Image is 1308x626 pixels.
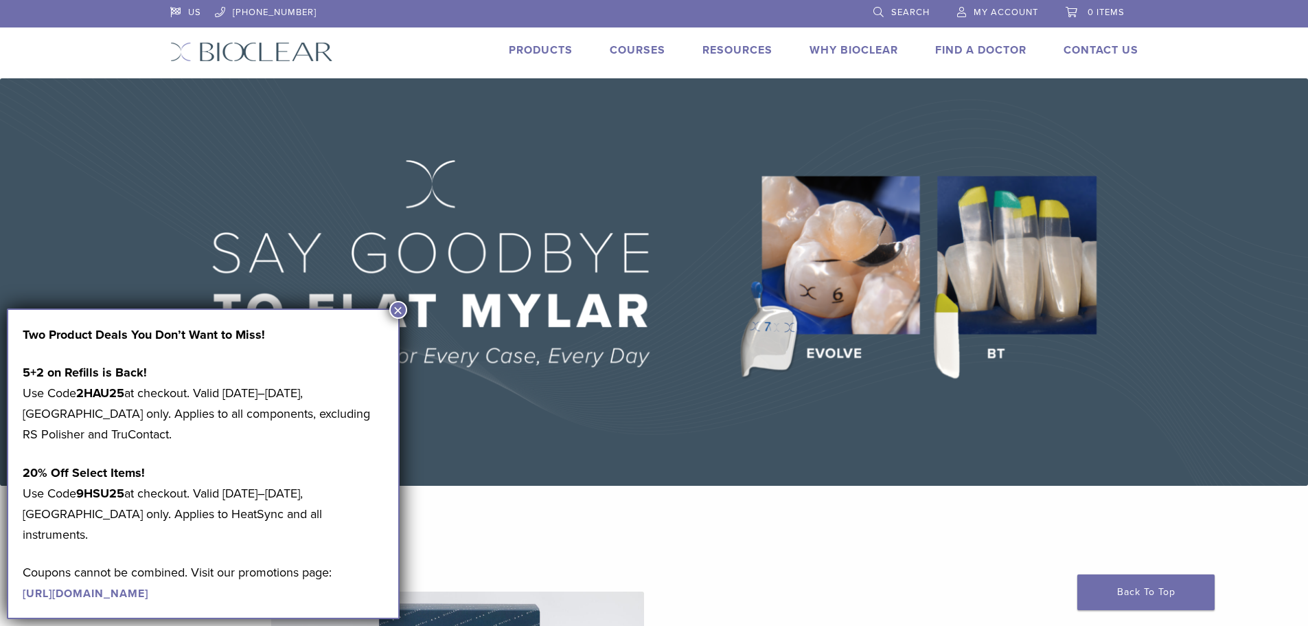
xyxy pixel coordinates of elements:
[23,362,384,445] p: Use Code at checkout. Valid [DATE]–[DATE], [GEOGRAPHIC_DATA] only. Applies to all components, exc...
[935,43,1026,57] a: Find A Doctor
[1064,43,1138,57] a: Contact Us
[76,385,124,401] strong: 2HAU25
[389,301,407,319] button: Close
[702,43,772,57] a: Resources
[23,562,384,603] p: Coupons cannot be combined. Visit our promotions page:
[23,465,145,480] strong: 20% Off Select Items!
[974,7,1038,18] span: My Account
[23,327,265,342] strong: Two Product Deals You Don’t Want to Miss!
[810,43,898,57] a: Why Bioclear
[23,365,147,380] strong: 5+2 on Refills is Back!
[23,462,384,545] p: Use Code at checkout. Valid [DATE]–[DATE], [GEOGRAPHIC_DATA] only. Applies to HeatSync and all in...
[76,486,124,501] strong: 9HSU25
[610,43,665,57] a: Courses
[170,42,333,62] img: Bioclear
[891,7,930,18] span: Search
[1077,574,1215,610] a: Back To Top
[509,43,573,57] a: Products
[23,587,148,601] a: [URL][DOMAIN_NAME]
[1088,7,1125,18] span: 0 items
